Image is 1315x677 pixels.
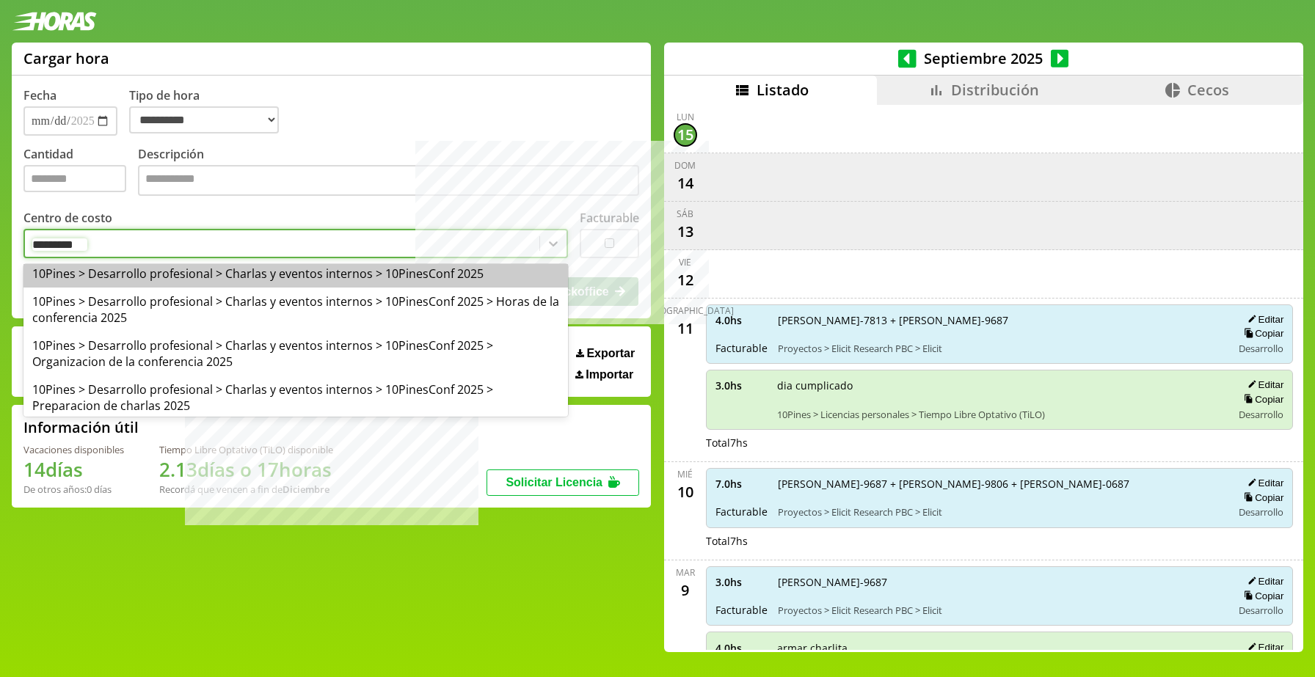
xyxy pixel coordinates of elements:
span: 7.0 hs [715,477,768,491]
button: Copiar [1239,590,1283,602]
span: Desarrollo [1239,604,1283,617]
h1: 2.13 días o 17 horas [159,456,333,483]
span: Desarrollo [1239,342,1283,355]
div: sáb [677,208,693,220]
div: mié [677,468,693,480]
span: Septiembre 2025 [917,48,1051,68]
h1: 14 días [23,456,124,483]
span: Proyectos > Elicit Research PBC > Elicit [778,604,1223,617]
span: [PERSON_NAME]-9687 + [PERSON_NAME]-9806 + [PERSON_NAME]-0687 [778,477,1223,491]
div: 10Pines > Desarrollo profesional > Charlas y eventos internos > 10PinesConf 2025 [23,260,568,288]
div: [DEMOGRAPHIC_DATA] [637,304,734,317]
div: vie [679,256,691,268]
span: dia cumplicado [777,378,1223,392]
div: mar [676,566,695,579]
span: 10Pines > Licencias personales > Tiempo Libre Optativo (TiLO) [777,408,1223,421]
div: lun [677,111,694,123]
span: Solicitar Licencia [506,476,602,488]
label: Cantidad [23,146,138,200]
div: 15 [674,123,697,147]
span: Desarrollo [1239,408,1283,421]
h2: Información útil [23,417,139,437]
span: Listado [757,80,809,100]
div: De otros años: 0 días [23,483,124,496]
div: 10Pines > Desarrollo profesional > Charlas y eventos internos > 10PinesConf 2025 > Preparacion de... [23,376,568,420]
div: 13 [674,220,697,244]
textarea: Descripción [138,165,639,196]
span: Importar [586,368,633,381]
div: scrollable content [664,105,1303,650]
div: Total 7 hs [706,436,1294,450]
h1: Cargar hora [23,48,109,68]
button: Editar [1243,575,1283,588]
span: Distribución [951,80,1039,100]
label: Fecha [23,87,57,103]
div: Tiempo Libre Optativo (TiLO) disponible [159,443,333,456]
input: Cantidad [23,165,126,192]
span: 3.0 hs [715,575,768,589]
span: Desarrollo [1239,505,1283,519]
select: Tipo de hora [129,106,279,133]
div: 10Pines > Desarrollo profesional > Charlas y eventos internos > 10PinesConf 2025 > Organizacion d... [23,332,568,376]
span: 4.0 hs [715,641,767,655]
div: 11 [674,317,697,340]
div: 9 [674,579,697,602]
span: Facturable [715,341,768,355]
span: 4.0 hs [715,313,768,327]
span: armar charlita [777,641,1223,655]
button: Solicitar Licencia [487,469,639,496]
img: logotipo [12,12,97,31]
label: Centro de costo [23,210,112,226]
div: Total 7 hs [706,534,1294,548]
button: Editar [1243,641,1283,654]
button: Editar [1243,477,1283,489]
label: Descripción [138,146,639,200]
span: Proyectos > Elicit Research PBC > Elicit [778,505,1223,519]
div: 14 [674,172,697,195]
button: Editar [1243,313,1283,326]
span: Facturable [715,505,768,519]
button: Copiar [1239,491,1283,504]
div: dom [674,159,696,172]
label: Facturable [580,210,639,226]
span: Exportar [586,347,635,360]
span: [PERSON_NAME]-7813 + [PERSON_NAME]-9687 [778,313,1223,327]
label: Tipo de hora [129,87,291,136]
div: Recordá que vencen a fin de [159,483,333,496]
div: 12 [674,268,697,292]
span: 3.0 hs [715,378,767,392]
span: [PERSON_NAME]-9687 [778,575,1223,589]
span: Facturable [715,603,768,617]
div: Vacaciones disponibles [23,443,124,456]
button: Copiar [1239,327,1283,340]
div: 10Pines > Desarrollo profesional > Charlas y eventos internos > 10PinesConf 2025 > Horas de la co... [23,288,568,332]
b: Diciembre [283,483,329,496]
span: Proyectos > Elicit Research PBC > Elicit [778,342,1223,355]
button: Copiar [1239,393,1283,406]
div: 10 [674,480,697,504]
span: Cecos [1187,80,1229,100]
button: Exportar [572,346,639,361]
button: Editar [1243,378,1283,391]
